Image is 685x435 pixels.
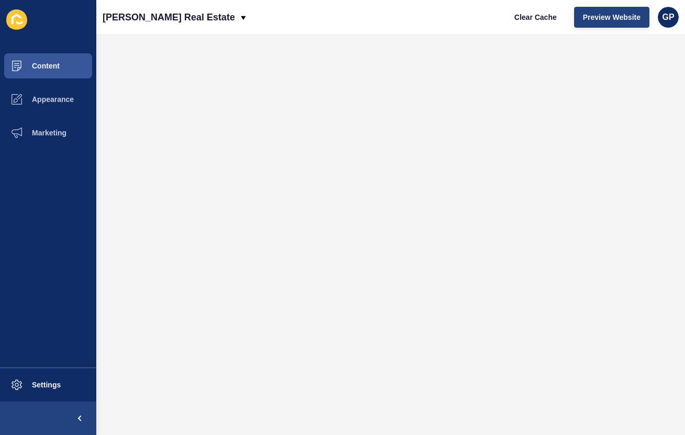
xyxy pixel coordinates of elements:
span: Clear Cache [514,12,557,22]
span: GP [662,12,674,22]
span: Preview Website [583,12,641,22]
p: [PERSON_NAME] Real Estate [103,4,235,30]
button: Preview Website [574,7,649,28]
button: Clear Cache [506,7,566,28]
